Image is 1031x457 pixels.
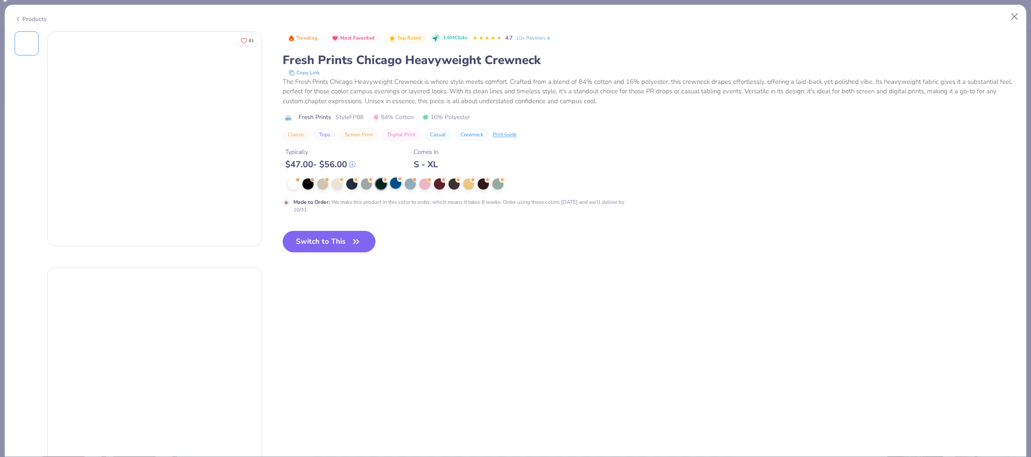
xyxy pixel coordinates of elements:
[284,33,322,44] button: Badge Button
[382,129,421,141] button: Digital Print
[15,15,47,24] div: Products
[296,36,317,40] span: Trending
[414,159,439,170] div: S - XL
[455,129,488,141] button: Crewneck
[516,34,552,42] a: 10+ Reviews
[332,35,339,42] img: Most Favorited sort
[473,31,502,45] div: 4.7 Stars
[425,129,451,141] button: Casual
[293,198,626,214] div: We make this product in this color to order, which means it takes 8 weeks. Order using these colo...
[283,231,376,252] button: Switch to This
[414,147,439,156] div: Comes In
[283,114,294,121] img: brand logo
[327,33,379,44] button: Badge Button
[340,36,375,40] span: Most Favorited
[505,34,512,41] span: 4.7
[249,39,254,43] span: 61
[397,36,421,40] span: Top Rated
[340,129,378,141] button: Screen Print
[286,68,322,77] button: copy to clipboard
[336,113,363,122] span: Style FP88
[283,52,1017,68] div: Fresh Prints Chicago Heavyweight Crewneck
[285,147,356,156] div: Typically
[1007,9,1023,25] button: Close
[493,131,517,138] div: Print Guide
[288,35,295,42] img: Trending sort
[293,199,330,205] strong: Made to Order :
[389,35,396,42] img: Top Rated sort
[443,34,467,42] span: 1.6M Clicks
[283,129,310,141] button: Classic
[299,113,331,122] span: Fresh Prints
[237,34,258,47] button: Like
[384,33,426,44] button: Badge Button
[422,113,470,122] span: 16% Polyester
[314,129,336,141] button: Tops
[373,113,414,122] span: 84% Cotton
[285,159,356,170] div: $ 47.00 - $ 56.00
[283,77,1017,106] div: The Fresh Prints Chicago Heavyweight Crewneck is where style meets comfort. Crafted from a blend ...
